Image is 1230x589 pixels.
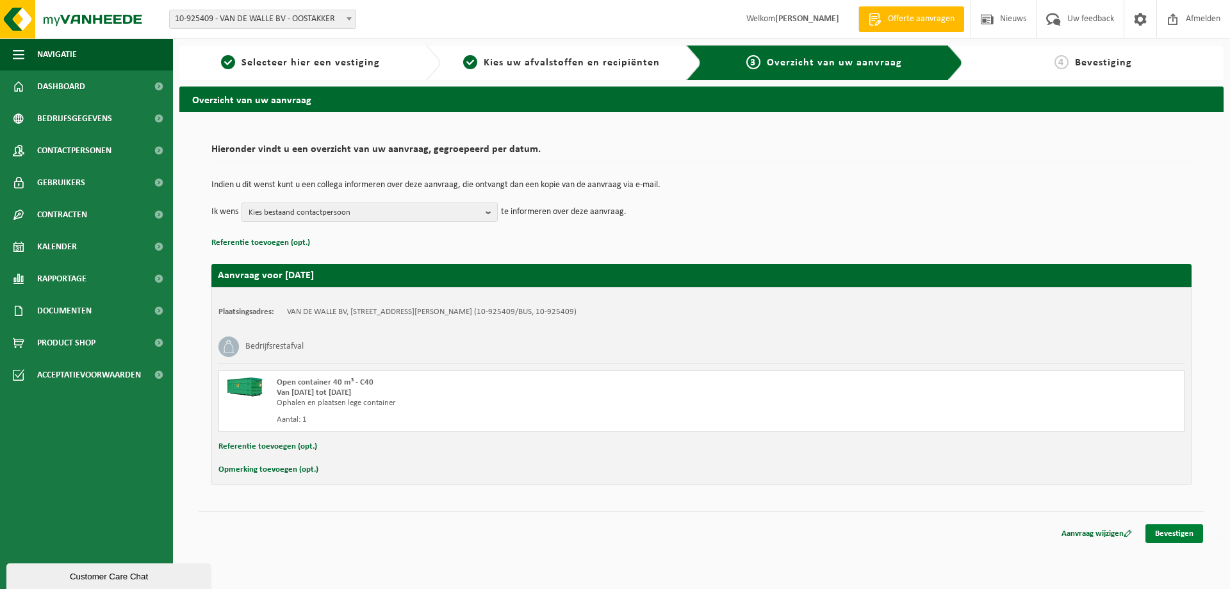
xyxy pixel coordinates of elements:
span: Selecteer hier een vestiging [242,58,380,68]
strong: Van [DATE] tot [DATE] [277,388,351,397]
span: Bevestiging [1075,58,1132,68]
button: Referentie toevoegen (opt.) [218,438,317,455]
span: Dashboard [37,71,85,103]
span: 1 [221,55,235,69]
span: Acceptatievoorwaarden [37,359,141,391]
div: Ophalen en plaatsen lege container [277,398,753,408]
button: Referentie toevoegen (opt.) [211,235,310,251]
span: Open container 40 m³ - C40 [277,378,373,386]
span: Kalender [37,231,77,263]
span: Offerte aanvragen [885,13,958,26]
strong: [PERSON_NAME] [775,14,839,24]
button: Kies bestaand contactpersoon [242,203,498,222]
span: Contactpersonen [37,135,111,167]
span: Kies bestaand contactpersoon [249,203,480,222]
h2: Hieronder vindt u een overzicht van uw aanvraag, gegroepeerd per datum. [211,144,1192,162]
span: Kies uw afvalstoffen en recipiënten [484,58,660,68]
span: 10-925409 - VAN DE WALLE BV - OOSTAKKER [170,10,356,28]
h3: Bedrijfsrestafval [245,336,304,357]
span: Navigatie [37,38,77,71]
span: 10-925409 - VAN DE WALLE BV - OOSTAKKER [169,10,356,29]
span: 4 [1054,55,1069,69]
span: 2 [463,55,477,69]
span: Bedrijfsgegevens [37,103,112,135]
iframe: chat widget [6,561,214,589]
a: 1Selecteer hier een vestiging [186,55,415,71]
a: 2Kies uw afvalstoffen en recipiënten [447,55,676,71]
span: Contracten [37,199,87,231]
span: Product Shop [37,327,95,359]
td: VAN DE WALLE BV, [STREET_ADDRESS][PERSON_NAME] (10-925409/BUS, 10-925409) [287,307,577,317]
button: Opmerking toevoegen (opt.) [218,461,318,478]
p: te informeren over deze aanvraag. [501,203,627,222]
span: Documenten [37,295,92,327]
p: Ik wens [211,203,238,222]
span: Gebruikers [37,167,85,199]
img: HK-XC-40-GN-00.png [225,377,264,397]
a: Bevestigen [1145,524,1203,543]
a: Aanvraag wijzigen [1052,524,1142,543]
span: 3 [746,55,760,69]
p: Indien u dit wenst kunt u een collega informeren over deze aanvraag, die ontvangt dan een kopie v... [211,181,1192,190]
span: Rapportage [37,263,86,295]
h2: Overzicht van uw aanvraag [179,87,1224,112]
strong: Plaatsingsadres: [218,308,274,316]
div: Aantal: 1 [277,415,753,425]
strong: Aanvraag voor [DATE] [218,270,314,281]
span: Overzicht van uw aanvraag [767,58,902,68]
a: Offerte aanvragen [858,6,964,32]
